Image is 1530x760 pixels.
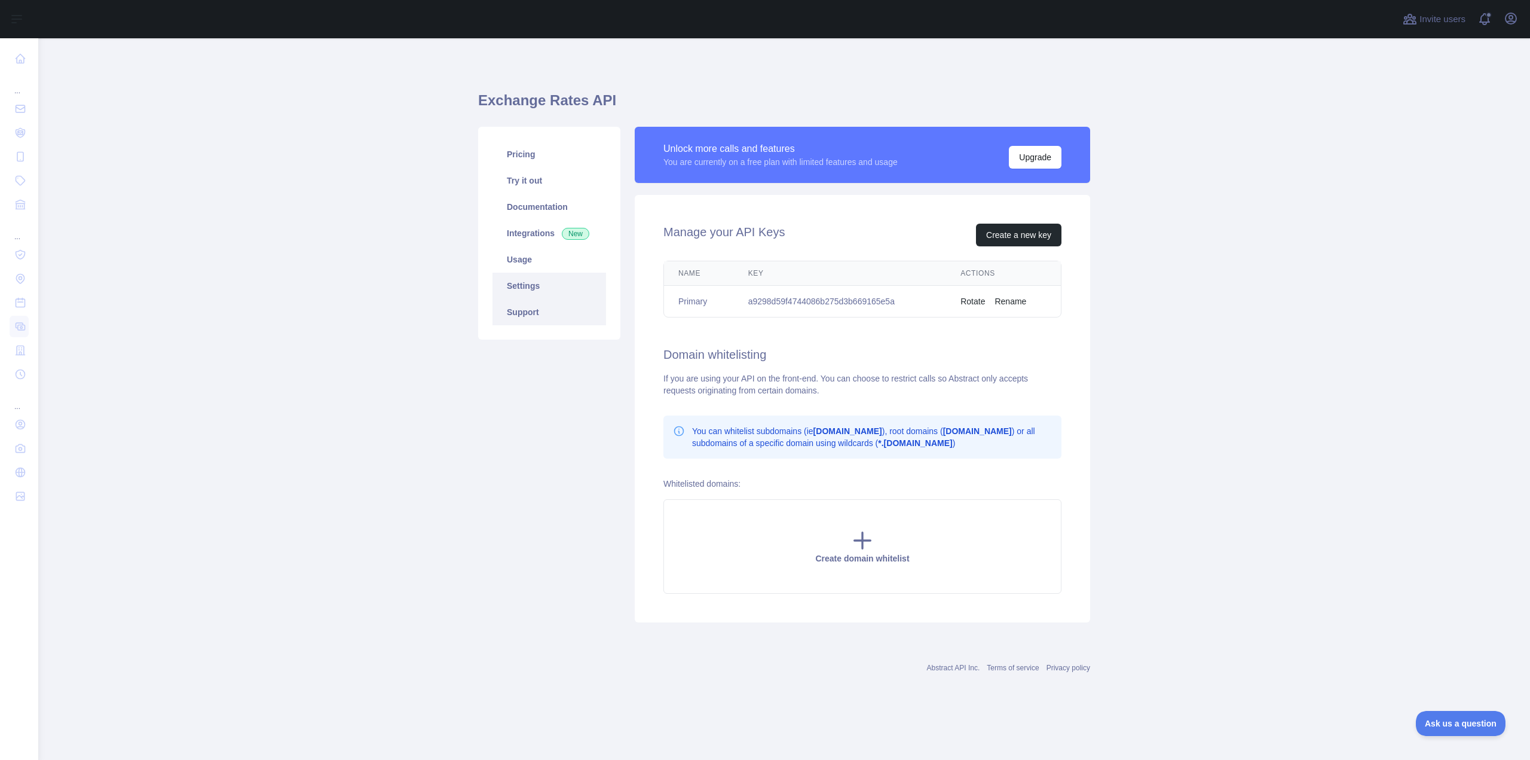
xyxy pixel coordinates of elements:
[663,156,898,168] div: You are currently on a free plan with limited features and usage
[10,72,29,96] div: ...
[664,286,734,318] td: Primary
[1400,10,1468,29] button: Invite users
[492,220,606,246] a: Integrations New
[663,224,785,246] h2: Manage your API Keys
[878,438,952,448] b: *.[DOMAIN_NAME]
[492,273,606,299] a: Settings
[1009,146,1061,169] button: Upgrade
[976,224,1061,246] button: Create a new key
[10,218,29,242] div: ...
[692,425,1052,449] p: You can whitelist subdomains (ie ), root domains ( ) or all subdomains of a specific domain using...
[492,246,606,273] a: Usage
[946,261,1061,286] th: Actions
[663,479,740,489] label: Whitelisted domains:
[943,426,1012,436] b: [DOMAIN_NAME]
[815,554,909,563] span: Create domain whitelist
[927,664,980,672] a: Abstract API Inc.
[994,295,1026,307] button: Rename
[960,295,985,307] button: Rotate
[663,346,1061,363] h2: Domain whitelisting
[492,141,606,167] a: Pricing
[492,299,606,325] a: Support
[478,91,1090,120] h1: Exchange Rates API
[813,426,882,436] b: [DOMAIN_NAME]
[1046,664,1090,672] a: Privacy policy
[664,261,734,286] th: Name
[734,286,947,318] td: a9298d59f4744086b275d3b669165e5a
[663,373,1061,396] div: If you are using your API on the front-end. You can choose to restrict calls so Abstract only acc...
[492,194,606,220] a: Documentation
[492,167,606,194] a: Try it out
[562,228,589,240] span: New
[10,387,29,411] div: ...
[987,664,1039,672] a: Terms of service
[663,142,898,156] div: Unlock more calls and features
[1419,13,1465,26] span: Invite users
[1416,711,1506,736] iframe: Toggle Customer Support
[734,261,947,286] th: Key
